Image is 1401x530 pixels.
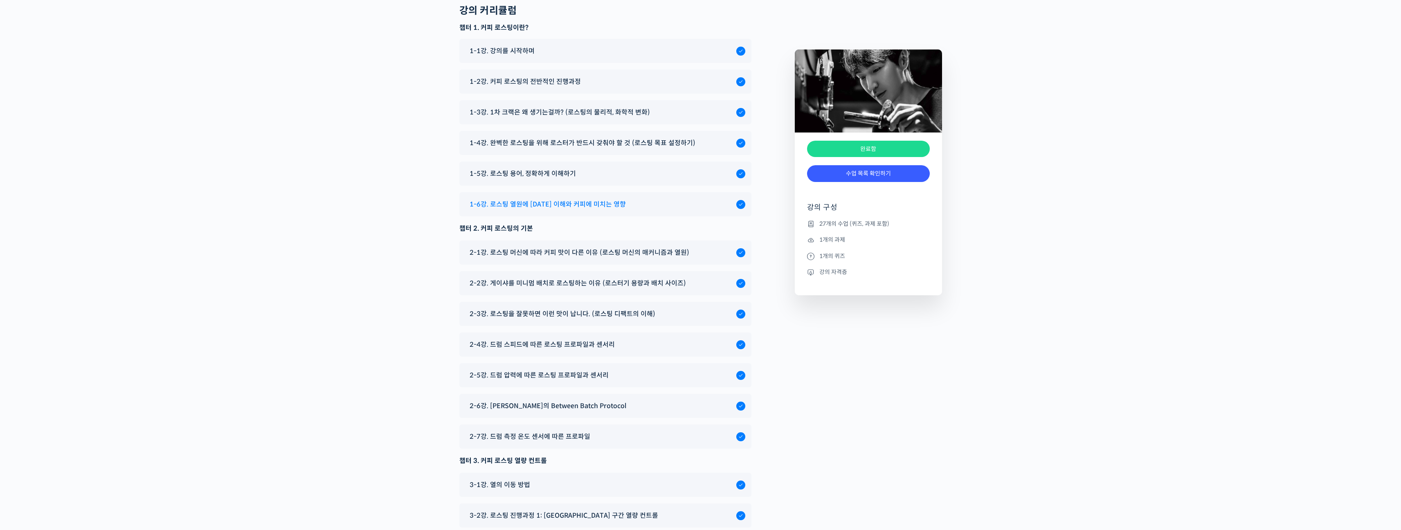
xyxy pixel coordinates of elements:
a: 2-2강. 게이샤를 미니멈 배치로 로스팅하는 이유 (로스터기 용량과 배치 사이즈) [466,278,745,289]
div: 완료함 [807,141,930,157]
a: 수업 목록 확인하기 [807,165,930,182]
span: 2-2강. 게이샤를 미니멈 배치로 로스팅하는 이유 (로스터기 용량과 배치 사이즈) [470,278,686,289]
li: 1개의 퀴즈 [807,251,930,261]
span: 2-5강. 드럼 압력에 따른 로스팅 프로파일과 센서리 [470,370,609,381]
a: 설정 [106,259,157,280]
li: 27개의 수업 (퀴즈, 과제 포함) [807,219,930,229]
span: 1-6강. 로스팅 열원에 [DATE] 이해와 커피에 미치는 영향 [470,199,626,210]
span: 1-2강. 커피 로스팅의 전반적인 진행과정 [470,76,581,87]
a: 1-3강. 1차 크랙은 왜 생기는걸까? (로스팅의 물리적, 화학적 변화) [466,107,745,118]
span: 1-3강. 1차 크랙은 왜 생기는걸까? (로스팅의 물리적, 화학적 변화) [470,107,650,118]
span: 2-6강. [PERSON_NAME]의 Between Batch Protocol [470,400,626,411]
h2: 강의 커리큘럼 [459,5,517,17]
span: 3-1강. 열의 이동 방법 [470,479,530,490]
a: 3-1강. 열의 이동 방법 [466,479,745,490]
span: 3-2강. 로스팅 진행과정 1: [GEOGRAPHIC_DATA] 구간 열량 컨트롤 [470,510,658,521]
a: 1-1강. 강의를 시작하며 [466,45,745,56]
a: 1-2강. 커피 로스팅의 전반적인 진행과정 [466,76,745,87]
span: 홈 [26,272,31,278]
a: 2-7강. 드럼 측정 온도 센서에 따른 프로파일 [466,431,745,442]
a: 1-5강. 로스팅 용어, 정확하게 이해하기 [466,168,745,179]
li: 강의 자격증 [807,267,930,277]
div: 챕터 3. 커피 로스팅 열량 컨트롤 [459,455,751,466]
span: 1-5강. 로스팅 용어, 정확하게 이해하기 [470,168,576,179]
li: 1개의 과제 [807,235,930,245]
a: 2-3강. 로스팅을 잘못하면 이런 맛이 납니다. (로스팅 디팩트의 이해) [466,308,745,319]
a: 2-6강. [PERSON_NAME]의 Between Batch Protocol [466,400,745,411]
span: 2-4강. 드럼 스피드에 따른 로스팅 프로파일과 센서리 [470,339,615,350]
a: 3-2강. 로스팅 진행과정 1: [GEOGRAPHIC_DATA] 구간 열량 컨트롤 [466,510,745,521]
a: 1-6강. 로스팅 열원에 [DATE] 이해와 커피에 미치는 영향 [466,199,745,210]
div: 챕터 2. 커피 로스팅의 기본 [459,223,751,234]
h3: 챕터 1. 커피 로스팅이란? [459,23,751,32]
span: 2-7강. 드럼 측정 온도 센서에 따른 프로파일 [470,431,590,442]
span: 1-4강. 완벽한 로스팅을 위해 로스터가 반드시 갖춰야 할 것 (로스팅 목표 설정하기) [470,137,695,148]
span: 설정 [126,272,136,278]
a: 홈 [2,259,54,280]
a: 1-4강. 완벽한 로스팅을 위해 로스터가 반드시 갖춰야 할 것 (로스팅 목표 설정하기) [466,137,745,148]
a: 2-1강. 로스팅 머신에 따라 커피 맛이 다른 이유 (로스팅 머신의 매커니즘과 열원) [466,247,745,258]
a: 대화 [54,259,106,280]
h4: 강의 구성 [807,202,930,219]
span: 대화 [75,272,85,278]
span: 2-3강. 로스팅을 잘못하면 이런 맛이 납니다. (로스팅 디팩트의 이해) [470,308,655,319]
a: 2-5강. 드럼 압력에 따른 로스팅 프로파일과 센서리 [466,370,745,381]
span: 2-1강. 로스팅 머신에 따라 커피 맛이 다른 이유 (로스팅 머신의 매커니즘과 열원) [470,247,689,258]
span: 1-1강. 강의를 시작하며 [470,45,535,56]
a: 2-4강. 드럼 스피드에 따른 로스팅 프로파일과 센서리 [466,339,745,350]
